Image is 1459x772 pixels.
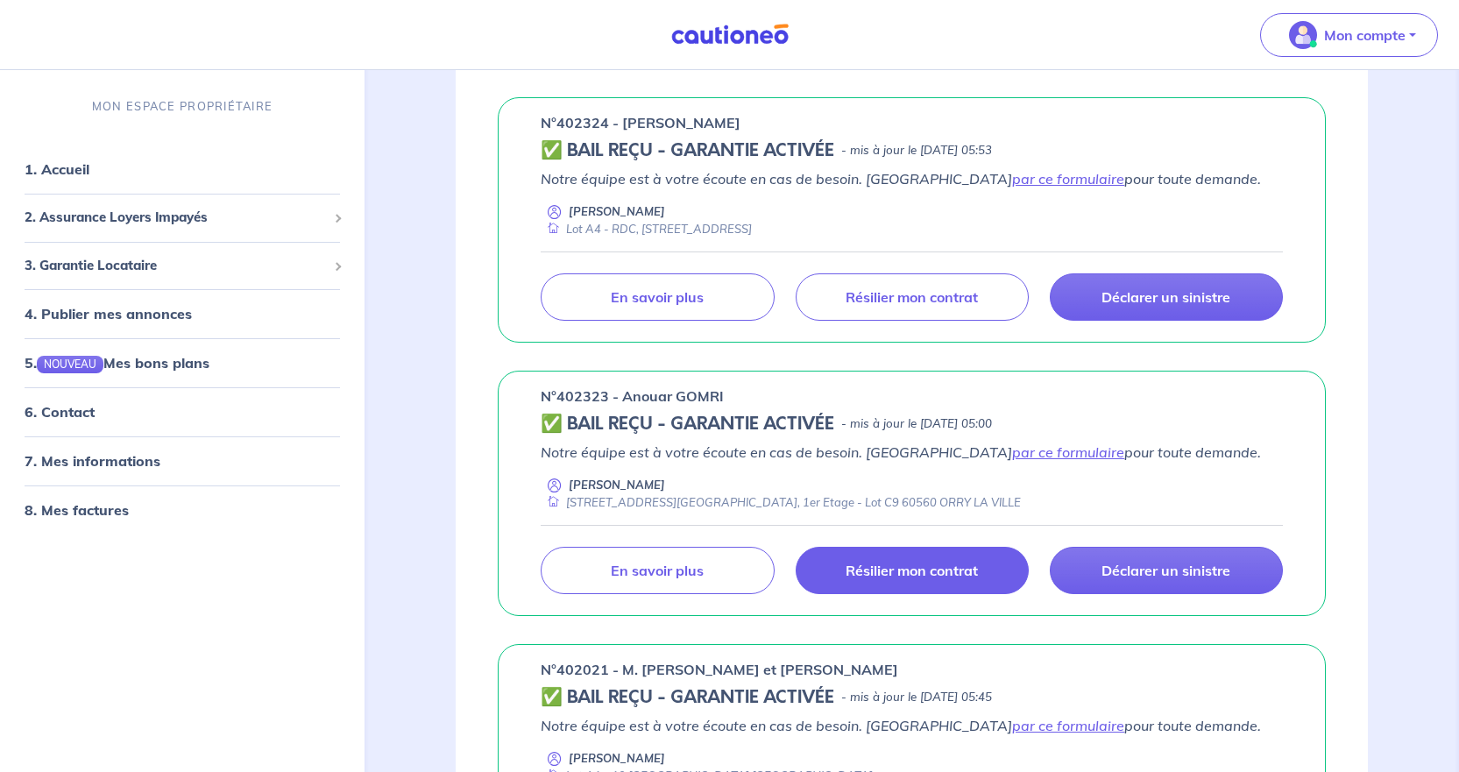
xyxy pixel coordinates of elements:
div: 3. Garantie Locataire [7,249,358,283]
a: Déclarer un sinistre [1050,547,1283,594]
p: Déclarer un sinistre [1101,562,1230,579]
p: MON ESPACE PROPRIÉTAIRE [92,98,273,115]
p: Notre équipe est à votre écoute en cas de besoin. [GEOGRAPHIC_DATA] pour toute demande. [541,168,1283,189]
p: - mis à jour le [DATE] 05:00 [841,415,992,433]
div: state: CONTRACT-VALIDATED, Context: ,MAYBE-CERTIFICATE,,LESSOR-DOCUMENTS,IS-ODEALIM [541,140,1283,161]
a: 4. Publier mes annonces [25,305,192,322]
a: 1. Accueil [25,160,89,178]
p: - mis à jour le [DATE] 05:45 [841,689,992,706]
a: 5.NOUVEAUMes bons plans [25,354,209,372]
p: n°402323 - Anouar GOMRI [541,386,724,407]
img: illu_account_valid_menu.svg [1289,21,1317,49]
a: par ce formulaire [1012,170,1124,188]
p: n°402021 - M. [PERSON_NAME] et [PERSON_NAME] [541,659,898,680]
a: En savoir plus [541,273,774,321]
p: Notre équipe est à votre écoute en cas de besoin. [GEOGRAPHIC_DATA] pour toute demande. [541,715,1283,736]
p: Résilier mon contrat [846,562,978,579]
p: [PERSON_NAME] [569,750,665,767]
div: 2. Assurance Loyers Impayés [7,201,358,235]
a: 7. Mes informations [25,452,160,470]
div: 6. Contact [7,394,358,429]
p: Mon compte [1324,25,1406,46]
div: state: CONTRACT-VALIDATED, Context: ,MAYBE-CERTIFICATE,,LESSOR-DOCUMENTS,IS-ODEALIM [541,414,1283,435]
div: state: CONTRACT-VALIDATED, Context: ,MAYBE-CERTIFICATE,,LESSOR-DOCUMENTS,IS-ODEALIM [541,687,1283,708]
h5: ✅ BAIL REÇU - GARANTIE ACTIVÉE [541,140,834,161]
p: [PERSON_NAME] [569,477,665,493]
p: En savoir plus [611,562,704,579]
div: 1. Accueil [7,152,358,187]
a: Résilier mon contrat [796,547,1029,594]
p: Résilier mon contrat [846,288,978,306]
p: - mis à jour le [DATE] 05:53 [841,142,992,159]
p: n°402324 - [PERSON_NAME] [541,112,740,133]
a: par ce formulaire [1012,717,1124,734]
h5: ✅ BAIL REÇU - GARANTIE ACTIVÉE [541,414,834,435]
a: par ce formulaire [1012,443,1124,461]
img: Cautioneo [664,24,796,46]
div: 7. Mes informations [7,443,358,478]
a: 8. Mes factures [25,501,129,519]
p: Déclarer un sinistre [1101,288,1230,306]
span: 2. Assurance Loyers Impayés [25,208,327,228]
a: En savoir plus [541,547,774,594]
p: Notre équipe est à votre écoute en cas de besoin. [GEOGRAPHIC_DATA] pour toute demande. [541,442,1283,463]
div: 8. Mes factures [7,492,358,528]
a: Déclarer un sinistre [1050,273,1283,321]
a: Résilier mon contrat [796,273,1029,321]
div: 5.NOUVEAUMes bons plans [7,345,358,380]
div: 4. Publier mes annonces [7,296,358,331]
h5: ✅ BAIL REÇU - GARANTIE ACTIVÉE [541,687,834,708]
a: 6. Contact [25,403,95,421]
div: Lot A4 - RDC, [STREET_ADDRESS] [541,221,752,237]
button: illu_account_valid_menu.svgMon compte [1260,13,1438,57]
p: [PERSON_NAME] [569,203,665,220]
span: 3. Garantie Locataire [25,256,327,276]
div: [STREET_ADDRESS][GEOGRAPHIC_DATA], 1er Etage - Lot C9 60560 ORRY LA VILLE [541,494,1021,511]
p: En savoir plus [611,288,704,306]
